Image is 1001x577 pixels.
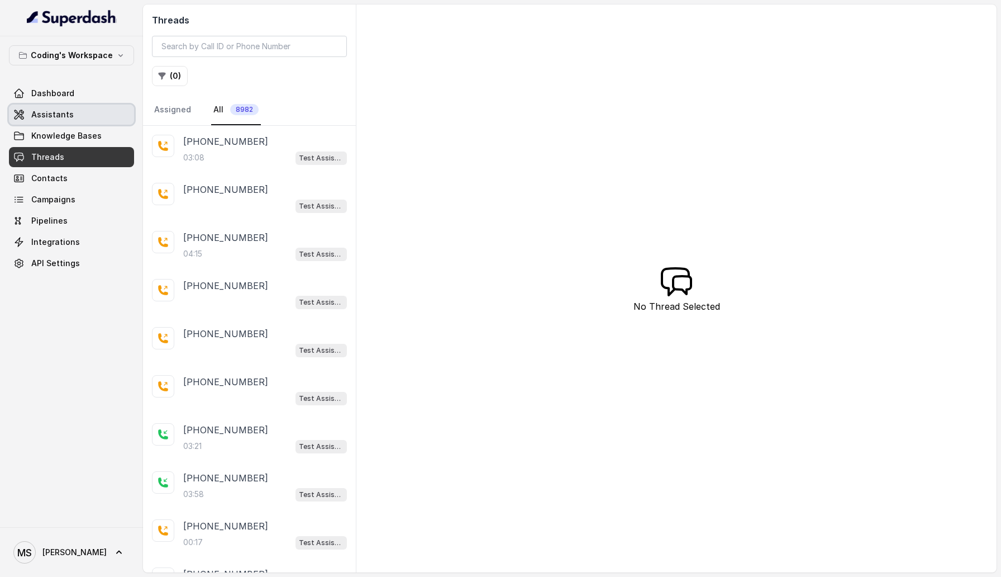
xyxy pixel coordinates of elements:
[183,231,268,244] p: [PHONE_NUMBER]
[31,258,80,269] span: API Settings
[9,211,134,231] a: Pipelines
[31,173,68,184] span: Contacts
[31,152,64,163] span: Threads
[211,95,261,125] a: All8982
[183,183,268,196] p: [PHONE_NUMBER]
[31,237,80,248] span: Integrations
[299,393,344,404] p: Test Assistant-3
[152,95,347,125] nav: Tabs
[183,248,202,259] p: 04:15
[299,201,344,212] p: Test Assistant-3
[183,519,268,533] p: [PHONE_NUMBER]
[9,232,134,252] a: Integrations
[299,153,344,164] p: Test Assistant-3
[152,95,193,125] a: Assigned
[17,547,32,559] text: MS
[9,253,134,273] a: API Settings
[183,279,268,292] p: [PHONE_NUMBER]
[183,327,268,340] p: [PHONE_NUMBER]
[9,147,134,167] a: Threads
[183,423,268,437] p: [PHONE_NUMBER]
[9,537,134,568] a: [PERSON_NAME]
[183,375,268,389] p: [PHONE_NUMBER]
[9,83,134,103] a: Dashboard
[183,471,268,485] p: [PHONE_NUMBER]
[299,441,344,452] p: Test Assistant- 2
[183,537,203,548] p: 00:17
[31,109,74,120] span: Assistants
[31,130,102,141] span: Knowledge Bases
[42,547,107,558] span: [PERSON_NAME]
[299,537,344,548] p: Test Assistant-3
[31,49,113,62] p: Coding's Workspace
[183,135,268,148] p: [PHONE_NUMBER]
[183,441,202,452] p: 03:21
[152,36,347,57] input: Search by Call ID or Phone Number
[299,489,344,500] p: Test Assistant- 2
[31,194,75,205] span: Campaigns
[9,45,134,65] button: Coding's Workspace
[183,152,204,163] p: 03:08
[9,190,134,210] a: Campaigns
[9,105,134,125] a: Assistants
[27,9,117,27] img: light.svg
[152,13,347,27] h2: Threads
[31,215,68,226] span: Pipelines
[299,249,344,260] p: Test Assistant-3
[183,489,204,500] p: 03:58
[299,345,344,356] p: Test Assistant-3
[9,168,134,188] a: Contacts
[152,66,188,86] button: (0)
[299,297,344,308] p: Test Assistant-3
[9,126,134,146] a: Knowledge Bases
[230,104,259,115] span: 8982
[31,88,74,99] span: Dashboard
[633,300,720,313] p: No Thread Selected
